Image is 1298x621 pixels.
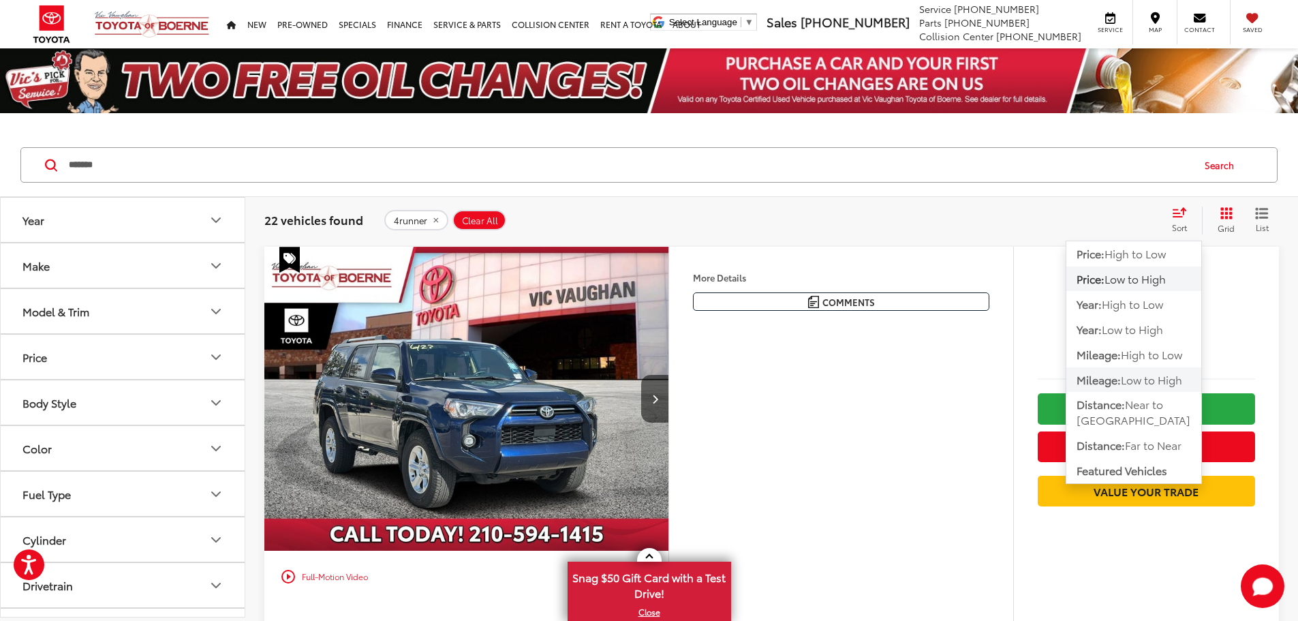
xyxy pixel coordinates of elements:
[208,349,224,365] div: Price
[1121,372,1182,387] span: Low to High
[452,210,506,230] button: Clear All
[67,149,1192,181] input: Search by Make, Model, or Keyword
[919,29,993,43] span: Collision Center
[1121,346,1182,362] span: High to Low
[996,29,1081,43] span: [PHONE_NUMBER]
[801,13,910,31] span: [PHONE_NUMBER]
[1241,564,1284,608] button: Toggle Chat Window
[767,13,797,31] span: Sales
[1038,300,1255,334] span: $31,700
[1237,25,1267,34] span: Saved
[22,259,50,272] div: Make
[462,215,498,226] span: Clear All
[1095,25,1126,34] span: Service
[1066,241,1201,266] button: Price:High to Low
[1,563,246,607] button: DrivetrainDrivetrain
[384,210,448,230] button: remove 4runner
[1125,437,1181,453] span: Far to Near
[1077,245,1104,261] span: Price:
[1066,367,1201,392] button: Mileage:Low to High
[1066,393,1201,432] button: Distance:Near to [GEOGRAPHIC_DATA]
[1,243,246,288] button: MakeMake
[208,303,224,320] div: Model & Trim
[1077,271,1104,286] span: Price:
[94,10,210,38] img: Vic Vaughan Toyota of Boerne
[264,211,363,228] span: 22 vehicles found
[1165,207,1202,234] button: Select sort value
[1038,431,1255,462] button: Get Price Now
[1066,267,1201,291] button: Price:Low to High
[1140,25,1170,34] span: Map
[693,292,989,311] button: Comments
[208,577,224,594] div: Drivetrain
[208,212,224,228] div: Year
[669,17,754,27] a: Select Language​
[1,289,246,333] button: Model & TrimModel & Trim
[264,247,670,551] div: 2023 Toyota 4Runner SR5 0
[1172,222,1187,233] span: Sort
[1104,271,1166,286] span: Low to High
[641,375,668,423] button: Next image
[208,258,224,274] div: Make
[264,247,670,551] a: 2023 Toyota 4Runner SR52023 Toyota 4Runner SR52023 Toyota 4Runner SR52023 Toyota 4Runner SR5
[1077,346,1121,362] span: Mileage:
[1077,321,1102,337] span: Year:
[1,426,246,470] button: ColorColor
[208,486,224,502] div: Fuel Type
[208,532,224,548] div: Cylinder
[919,2,951,16] span: Service
[1184,25,1215,34] span: Contact
[1,517,246,562] button: CylinderCylinder
[22,396,76,409] div: Body Style
[808,296,819,307] img: Comments
[954,2,1039,16] span: [PHONE_NUMBER]
[1,472,246,516] button: Fuel TypeFuel Type
[669,17,737,27] span: Select Language
[1038,393,1255,424] a: Check Availability
[208,440,224,457] div: Color
[1245,207,1279,234] button: List View
[919,16,942,29] span: Parts
[264,247,670,551] img: 2023 Toyota 4Runner SR5
[1218,222,1235,234] span: Grid
[22,579,73,592] div: Drivetrain
[1255,222,1269,233] span: List
[693,273,989,282] h4: More Details
[1104,245,1166,261] span: High to Low
[1066,342,1201,367] button: Mileage:High to Low
[1038,341,1255,354] span: [DATE] Price:
[1,380,246,425] button: Body StyleBody Style
[1077,372,1121,387] span: Mileage:
[1066,317,1201,342] button: Year:Low to High
[1202,207,1245,234] button: Grid View
[745,17,754,27] span: ▼
[1066,458,1201,483] button: Featured Vehicles
[22,487,71,500] div: Fuel Type
[1192,148,1254,182] button: Search
[1,198,246,242] button: YearYear
[944,16,1030,29] span: [PHONE_NUMBER]
[1066,433,1201,457] button: Distance:Far to Near
[22,213,44,226] div: Year
[208,395,224,411] div: Body Style
[22,305,89,318] div: Model & Trim
[1077,296,1102,312] span: Year:
[1,335,246,379] button: PricePrice
[569,563,730,605] span: Snag $50 Gift Card with a Test Drive!
[22,350,47,363] div: Price
[1241,564,1284,608] svg: Start Chat
[279,247,300,273] span: Special
[822,296,875,309] span: Comments
[1077,396,1125,412] span: Distance:
[1038,476,1255,506] a: Value Your Trade
[22,442,52,455] div: Color
[22,533,66,546] div: Cylinder
[1066,292,1201,316] button: Year:High to Low
[1102,296,1163,312] span: High to Low
[1077,396,1190,427] span: Near to [GEOGRAPHIC_DATA]
[394,215,427,226] span: 4runner
[1102,321,1163,337] span: Low to High
[1077,462,1167,478] span: Featured Vehicles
